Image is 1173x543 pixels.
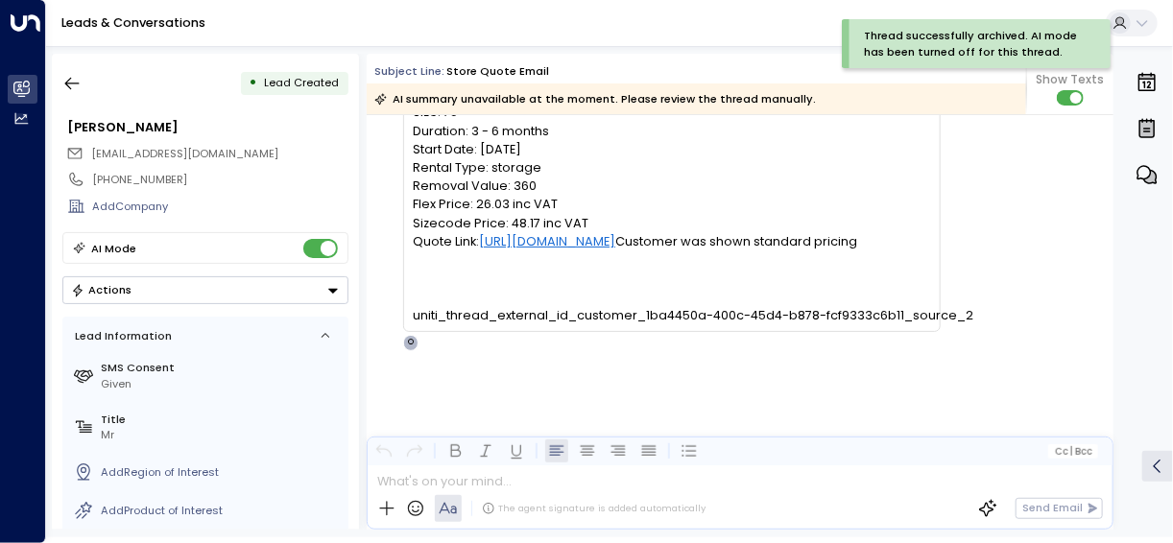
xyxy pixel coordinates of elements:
[264,75,339,90] span: Lead Created
[372,439,395,462] button: Undo
[1048,444,1098,459] button: Cc|Bcc
[403,335,419,350] div: O
[1070,446,1073,457] span: |
[101,464,342,481] div: AddRegion of Interest
[446,63,549,80] div: Store Quote Email
[101,427,342,443] div: Mr
[62,276,348,304] div: Button group with a nested menu
[91,146,278,162] span: timharris99@hotmail.com
[92,199,347,215] div: AddCompany
[249,69,257,97] div: •
[101,360,342,376] label: SMS Consent
[374,89,816,108] div: AI summary unavailable at the moment. Please review the thread manually.
[479,232,615,250] a: [URL][DOMAIN_NAME]
[92,172,347,188] div: [PHONE_NUMBER]
[91,239,136,258] div: AI Mode
[403,439,426,462] button: Redo
[91,146,278,161] span: [EMAIL_ADDRESS][DOMAIN_NAME]
[864,28,1082,60] div: Thread successfully archived. AI mode has been turned off for this thread.
[69,328,172,344] div: Lead Information
[374,63,444,79] span: Subject Line:
[1055,446,1092,457] span: Cc Bcc
[71,283,132,296] div: Actions
[101,412,342,428] label: Title
[67,118,347,136] div: [PERSON_NAME]
[62,276,348,304] button: Actions
[101,503,342,519] div: AddProduct of Interest
[101,376,342,392] div: Given
[61,14,205,31] a: Leads & Conversations
[482,502,706,515] div: The agent signature is added automatically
